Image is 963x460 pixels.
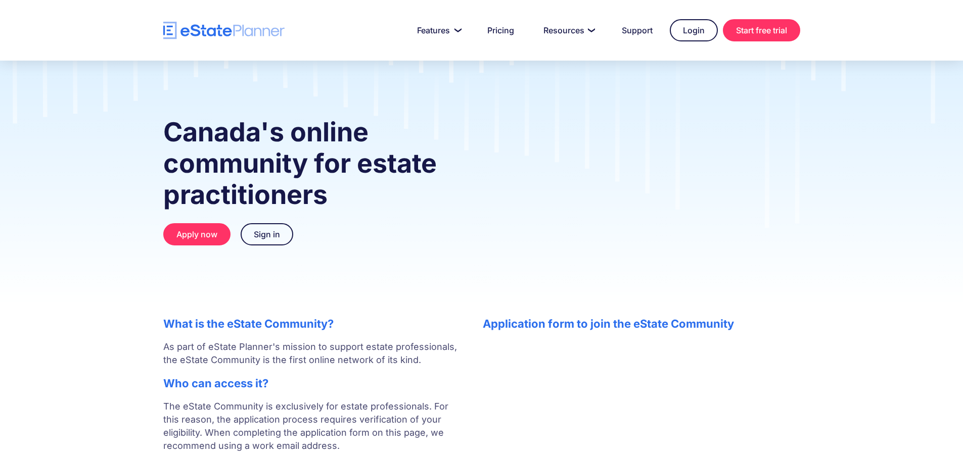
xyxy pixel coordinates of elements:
strong: Canada's online community for estate practitioners [163,116,437,211]
a: home [163,22,285,39]
p: As part of eState Planner's mission to support estate professionals, the eState Community is the ... [163,340,463,367]
a: Login [670,19,718,41]
a: Support [610,20,665,40]
h2: What is the eState Community? [163,317,463,330]
a: Pricing [475,20,526,40]
a: Apply now [163,223,231,245]
a: Features [405,20,470,40]
a: Sign in [241,223,293,245]
h2: Application form to join the eState Community [483,317,800,330]
a: Resources [531,20,605,40]
a: Start free trial [723,19,800,41]
h2: Who can access it? [163,377,463,390]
